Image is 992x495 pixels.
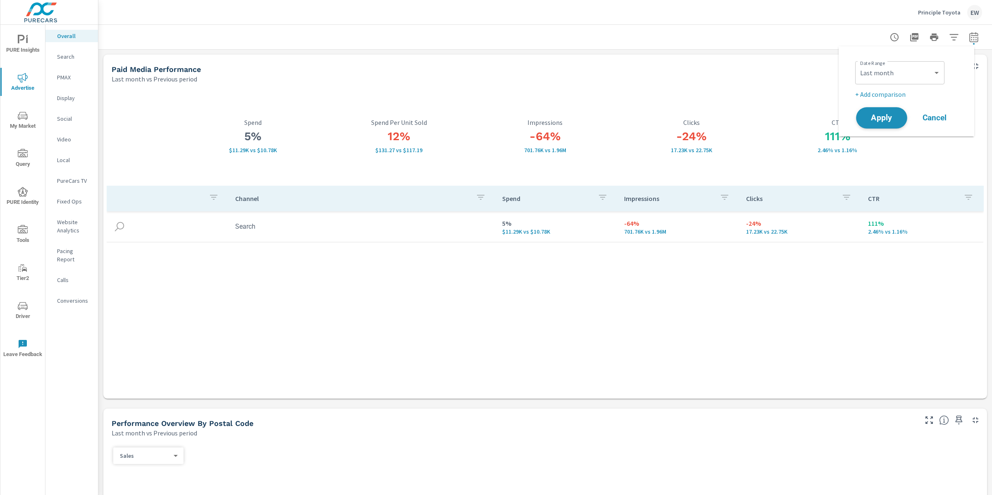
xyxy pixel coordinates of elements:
[3,35,43,55] span: PURE Insights
[3,111,43,131] span: My Market
[502,218,611,228] p: 5%
[502,228,611,235] p: $11,289 vs $10,781
[57,247,91,263] p: Pacing Report
[326,119,472,126] p: Spend Per Unit Sold
[45,133,98,146] div: Video
[45,154,98,166] div: Local
[939,415,949,425] span: Understand performance data by postal code. Individual postal codes can be selected and expanded ...
[112,65,201,74] h5: Paid Media Performance
[229,216,496,237] td: Search
[57,276,91,284] p: Calls
[57,135,91,143] p: Video
[57,177,91,185] p: PureCars TV
[180,119,326,126] p: Spend
[502,194,591,203] p: Spend
[57,218,91,234] p: Website Analytics
[45,294,98,307] div: Conversions
[113,220,126,233] img: icon-search.svg
[45,112,98,125] div: Social
[624,228,733,235] p: 701,755 vs 1,957,706
[57,197,91,206] p: Fixed Ops
[918,114,951,122] span: Cancel
[746,194,835,203] p: Clicks
[57,94,91,102] p: Display
[113,452,177,460] div: Sales
[472,147,618,153] p: 701,755 vs 1,957,706
[923,414,936,427] button: Make Fullscreen
[868,218,977,228] p: 111%
[120,452,170,459] p: Sales
[57,115,91,123] p: Social
[45,245,98,265] div: Pacing Report
[746,228,855,235] p: 17,229 vs 22,750
[3,73,43,93] span: Advertise
[3,301,43,321] span: Driver
[45,92,98,104] div: Display
[624,194,713,203] p: Impressions
[764,147,911,153] p: 2.46% vs 1.16%
[868,194,957,203] p: CTR
[45,30,98,42] div: Overall
[45,274,98,286] div: Calls
[952,414,966,427] span: Save this to your personalized report
[618,119,765,126] p: Clicks
[180,129,326,143] h3: 5%
[472,129,618,143] h3: -64%
[618,147,765,153] p: 17,229 vs 22,750
[865,114,899,122] span: Apply
[180,147,326,153] p: $11,289 vs $10,781
[3,263,43,283] span: Tier2
[45,50,98,63] div: Search
[326,147,472,153] p: $131.27 vs $117.19
[3,187,43,207] span: PURE Identity
[855,89,961,99] p: + Add comparison
[966,29,982,45] button: Select Date Range
[969,414,982,427] button: Minimize Widget
[45,195,98,208] div: Fixed Ops
[0,25,45,367] div: nav menu
[45,71,98,84] div: PMAX
[112,428,197,438] p: Last month vs Previous period
[3,225,43,245] span: Tools
[112,419,253,428] h5: Performance Overview By Postal Code
[624,218,733,228] p: -64%
[235,194,469,203] p: Channel
[45,175,98,187] div: PureCars TV
[57,53,91,61] p: Search
[746,218,855,228] p: -24%
[969,60,982,73] button: Minimize Widget
[764,129,911,143] h3: 111%
[868,228,977,235] p: 2.46% vs 1.16%
[618,129,765,143] h3: -24%
[57,73,91,81] p: PMAX
[112,74,197,84] p: Last month vs Previous period
[3,339,43,359] span: Leave Feedback
[918,9,961,16] p: Principle Toyota
[57,297,91,305] p: Conversions
[856,107,907,129] button: Apply
[967,5,982,20] div: EW
[3,149,43,169] span: Query
[45,216,98,237] div: Website Analytics
[764,119,911,126] p: CTR
[326,129,472,143] h3: 12%
[57,32,91,40] p: Overall
[57,156,91,164] p: Local
[910,108,959,128] button: Cancel
[472,119,618,126] p: Impressions
[946,29,962,45] button: Apply Filters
